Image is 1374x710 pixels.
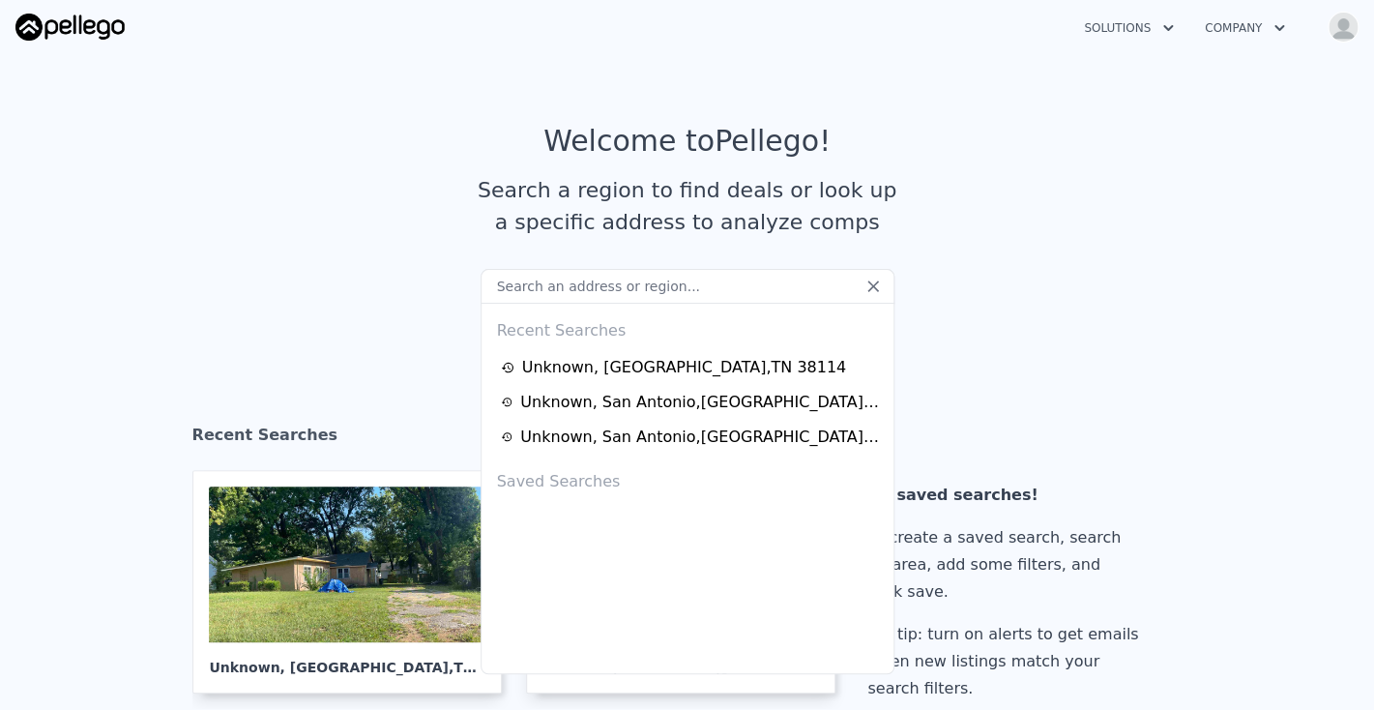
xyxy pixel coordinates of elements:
div: Pro tip: turn on alerts to get emails when new listings match your search filters. [867,621,1146,702]
div: No saved searches! [867,482,1146,509]
button: Company [1189,11,1301,45]
span: , TN 38114 [449,660,526,675]
div: Unknown , San Antonio , [GEOGRAPHIC_DATA] 78210 [520,426,879,449]
div: Unknown , San Antonio , [GEOGRAPHIC_DATA] 78250 [520,391,879,414]
div: Recent Searches [192,408,1183,470]
img: Pellego [15,14,125,41]
div: Welcome to Pellego ! [543,124,831,159]
div: Search a region to find deals or look up a specific address to analyze comps [471,174,904,238]
div: Unknown , [GEOGRAPHIC_DATA] [209,642,485,677]
input: Search an address or region... [481,269,894,304]
img: avatar [1328,12,1359,43]
div: To create a saved search, search an area, add some filters, and click save. [867,524,1146,606]
div: Saved Searches [489,455,886,501]
button: Solutions [1068,11,1189,45]
div: Recent Searches [489,304,886,350]
a: Unknown, San Antonio,[GEOGRAPHIC_DATA] 78250 [501,391,880,414]
span: , [GEOGRAPHIC_DATA] 78250 [716,660,931,675]
div: Unknown , [GEOGRAPHIC_DATA] , TN 38114 [522,356,847,379]
a: Unknown, San Antonio,[GEOGRAPHIC_DATA] 78210 [501,426,880,449]
a: Unknown, [GEOGRAPHIC_DATA],TN 38114 [192,470,517,694]
a: Unknown, [GEOGRAPHIC_DATA],TN 38114 [501,356,880,379]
